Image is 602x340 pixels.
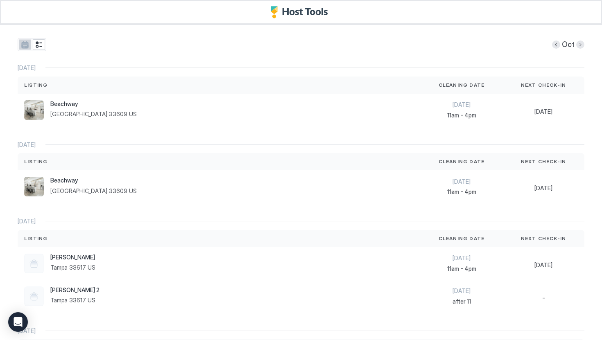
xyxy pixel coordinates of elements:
[50,177,137,184] span: Beachway
[18,64,36,72] span: [DATE]
[521,235,566,242] span: Next Check-In
[50,100,137,108] span: Beachway
[427,287,496,295] span: [DATE]
[50,187,137,195] span: [GEOGRAPHIC_DATA] 33609 US
[24,100,44,120] div: listing image
[509,108,578,115] span: [DATE]
[509,261,578,269] span: [DATE]
[50,264,95,271] span: Tampa 33617 US
[427,112,496,119] span: 11am - 4pm
[427,101,496,108] span: [DATE]
[8,312,28,332] div: Open Intercom Messenger
[521,158,566,165] span: Next Check-In
[24,81,48,89] span: Listing
[439,235,485,242] span: Cleaning Date
[18,141,36,149] span: [DATE]
[427,254,496,262] span: [DATE]
[24,235,48,242] span: Listing
[18,38,46,51] div: tab-group
[509,294,578,302] span: -
[427,178,496,185] span: [DATE]
[24,177,44,196] div: listing image
[576,41,584,49] button: Next month
[50,286,100,294] span: [PERSON_NAME] 2
[562,40,575,50] span: Oct
[50,110,137,118] span: [GEOGRAPHIC_DATA] 33609 US
[50,297,100,304] span: Tampa 33617 US
[509,185,578,192] span: [DATE]
[50,254,95,261] span: [PERSON_NAME]
[427,188,496,196] span: 11am - 4pm
[439,158,485,165] span: Cleaning Date
[427,298,496,305] span: after 11
[552,41,560,49] button: Previous month
[18,218,36,225] span: [DATE]
[439,81,485,89] span: Cleaning Date
[427,265,496,272] span: 11am - 4pm
[521,81,566,89] span: Next Check-In
[24,158,48,165] span: Listing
